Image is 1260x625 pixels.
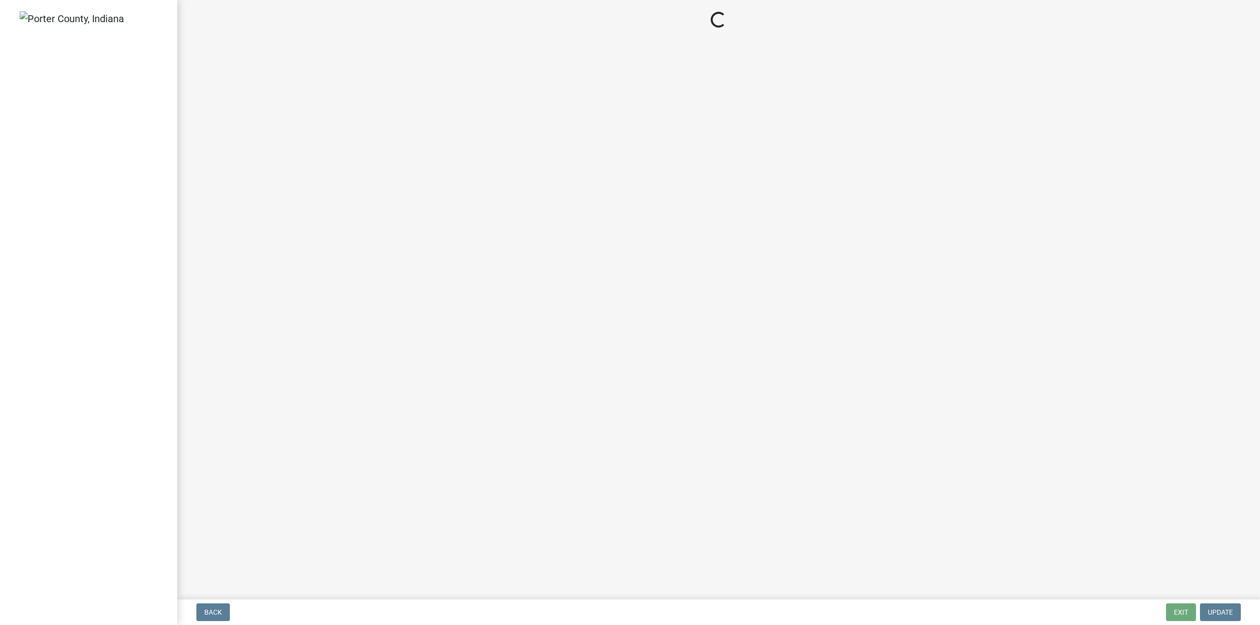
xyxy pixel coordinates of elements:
button: Exit [1166,603,1196,621]
button: Back [196,603,230,621]
span: Back [204,608,222,616]
span: Update [1208,608,1233,616]
img: Porter County, Indiana [20,11,124,26]
button: Update [1200,603,1241,621]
